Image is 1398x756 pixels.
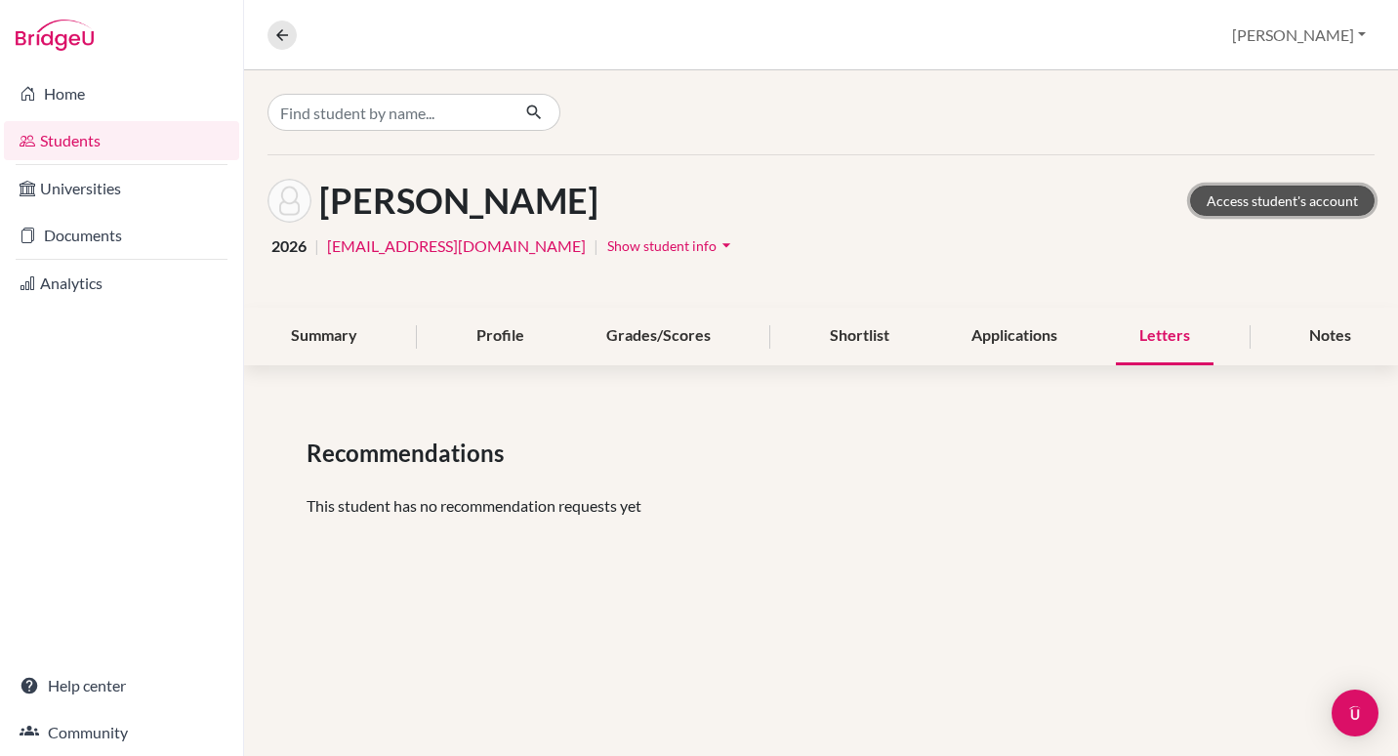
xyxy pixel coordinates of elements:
div: Profile [453,308,548,365]
a: Universities [4,169,239,208]
span: 2026 [271,234,307,258]
div: Notes [1286,308,1375,365]
img: Bridge-U [16,20,94,51]
span: Show student info [607,237,717,254]
a: Home [4,74,239,113]
span: | [594,234,598,258]
span: Recommendations [307,436,512,471]
input: Find student by name... [267,94,510,131]
div: Summary [267,308,381,365]
div: Applications [948,308,1081,365]
a: Analytics [4,264,239,303]
a: Documents [4,216,239,255]
span: | [314,234,319,258]
a: Community [4,713,239,752]
div: Shortlist [806,308,913,365]
div: Grades/Scores [583,308,734,365]
a: Access student's account [1190,186,1375,216]
a: [EMAIL_ADDRESS][DOMAIN_NAME] [327,234,586,258]
a: Students [4,121,239,160]
div: Letters [1116,308,1213,365]
h1: [PERSON_NAME] [319,180,598,222]
div: Open Intercom Messenger [1332,690,1378,736]
i: arrow_drop_down [717,235,736,255]
p: This student has no recommendation requests yet [307,494,1336,518]
button: Show student infoarrow_drop_down [606,231,737,261]
button: [PERSON_NAME] [1223,17,1375,54]
a: Help center [4,666,239,705]
img: Maya Drivdal's avatar [267,179,311,223]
